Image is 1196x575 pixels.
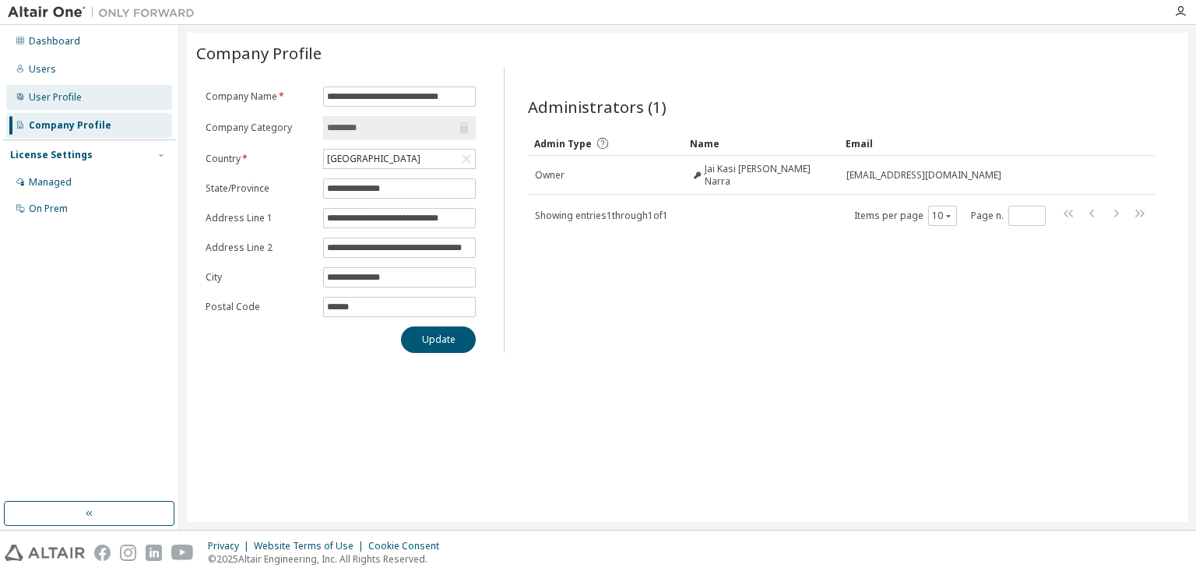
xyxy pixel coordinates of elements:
div: User Profile [29,91,82,104]
div: Dashboard [29,35,80,48]
div: Email [846,131,1112,156]
div: [GEOGRAPHIC_DATA] [324,150,475,168]
label: Address Line 2 [206,242,314,254]
span: Jai Kasi [PERSON_NAME] Narra [705,163,833,188]
div: Website Terms of Use [254,540,368,552]
div: Privacy [208,540,254,552]
div: Users [29,63,56,76]
img: altair_logo.svg [5,545,85,561]
div: On Prem [29,203,68,215]
span: Company Profile [196,42,322,64]
button: Update [401,326,476,353]
span: [EMAIL_ADDRESS][DOMAIN_NAME] [846,169,1001,182]
label: City [206,271,314,284]
img: linkedin.svg [146,545,162,561]
img: Altair One [8,5,202,20]
button: 10 [932,210,953,222]
div: Company Profile [29,119,111,132]
span: Page n. [971,206,1046,226]
img: youtube.svg [171,545,194,561]
span: Owner [535,169,565,182]
span: Administrators (1) [528,96,667,118]
span: Showing entries 1 through 1 of 1 [535,209,668,222]
span: Admin Type [534,137,592,150]
label: Company Name [206,90,314,103]
div: Cookie Consent [368,540,448,552]
p: © 2025 Altair Engineering, Inc. All Rights Reserved. [208,552,448,566]
img: facebook.svg [94,545,111,561]
div: [GEOGRAPHIC_DATA] [325,150,423,168]
span: Items per page [854,206,957,226]
label: Postal Code [206,301,314,313]
div: Name [690,131,833,156]
div: Managed [29,176,72,189]
label: Address Line 1 [206,212,314,224]
label: Country [206,153,314,165]
label: Company Category [206,122,314,134]
label: State/Province [206,182,314,195]
img: instagram.svg [120,545,136,561]
div: License Settings [10,149,93,161]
